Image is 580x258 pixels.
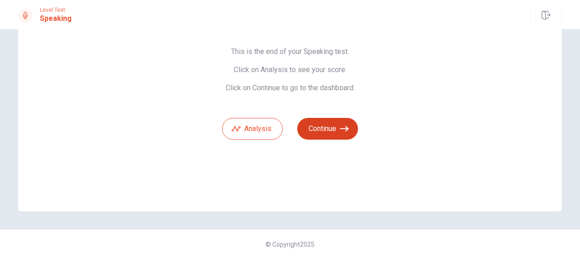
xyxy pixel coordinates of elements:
span: © Copyright 2025 [266,241,314,248]
span: Level Test [40,7,72,13]
button: Continue [297,118,358,140]
h1: Speaking [40,13,72,24]
button: Analysis [222,118,283,140]
span: This is the end of your Speaking test. Click on Analysis to see your score. Click on Continue to ... [222,47,358,92]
